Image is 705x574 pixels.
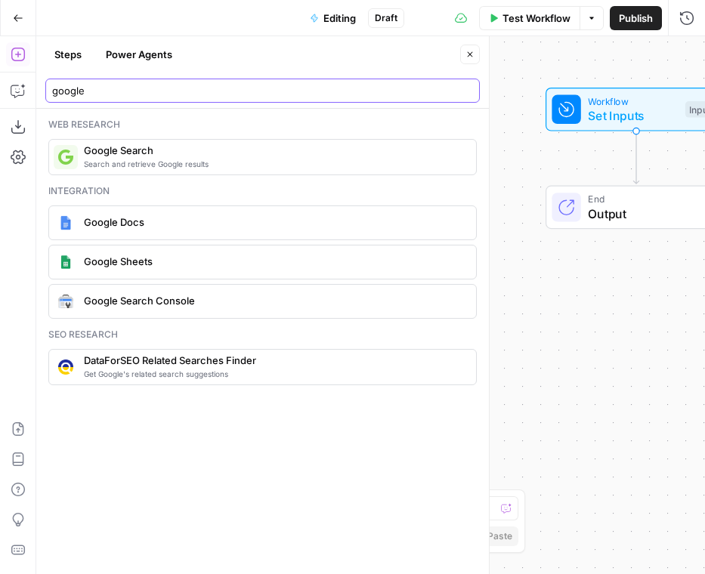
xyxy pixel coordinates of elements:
button: Test Workflow [479,6,580,30]
span: Publish [619,11,653,26]
span: Editing [323,11,356,26]
div: Integration [48,184,477,198]
span: Get Google's related search suggestions [84,368,464,380]
span: Paste [487,529,512,543]
g: Edge from start to end [633,131,639,184]
span: Google Search Console [84,293,464,308]
span: Draft [375,11,397,25]
img: 9u0p4zbvbrir7uayayktvs1v5eg0 [58,360,73,375]
div: Seo research [48,328,477,341]
button: Power Agents [97,42,181,66]
span: Workflow [588,94,678,108]
button: Editing [301,6,365,30]
button: Publish [610,6,662,30]
span: Google Sheets [84,254,464,269]
img: Group%201%201.png [58,255,73,270]
input: Search steps [52,83,473,98]
span: Search and retrieve Google results [84,158,464,170]
img: google-search-console.svg [58,295,73,308]
span: Set Inputs [588,106,678,125]
span: DataForSEO Related Searches Finder [84,353,464,368]
div: Web research [48,118,477,131]
span: Test Workflow [502,11,570,26]
img: Instagram%20post%20-%201%201.png [58,215,73,230]
button: Paste [481,526,518,546]
span: Google Docs [84,214,464,230]
span: Google Search [84,143,464,158]
button: Steps [45,42,91,66]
